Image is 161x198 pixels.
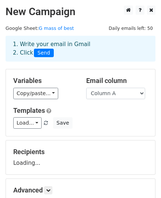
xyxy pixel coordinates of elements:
h2: New Campaign [6,6,155,18]
div: Loading... [13,148,148,167]
h5: Recipients [13,148,148,156]
a: Load... [13,117,42,129]
small: Google Sheet: [6,25,74,31]
button: Save [53,117,72,129]
h5: Advanced [13,186,148,194]
a: Templates [13,107,45,114]
a: Daily emails left: 50 [106,25,155,31]
span: Send [34,49,54,58]
h5: Email column [86,77,148,85]
h5: Variables [13,77,75,85]
span: Daily emails left: 50 [106,24,155,32]
a: Copy/paste... [13,88,58,99]
a: G mass of best [39,25,74,31]
div: 1. Write your email in Gmail 2. Click [7,40,154,57]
